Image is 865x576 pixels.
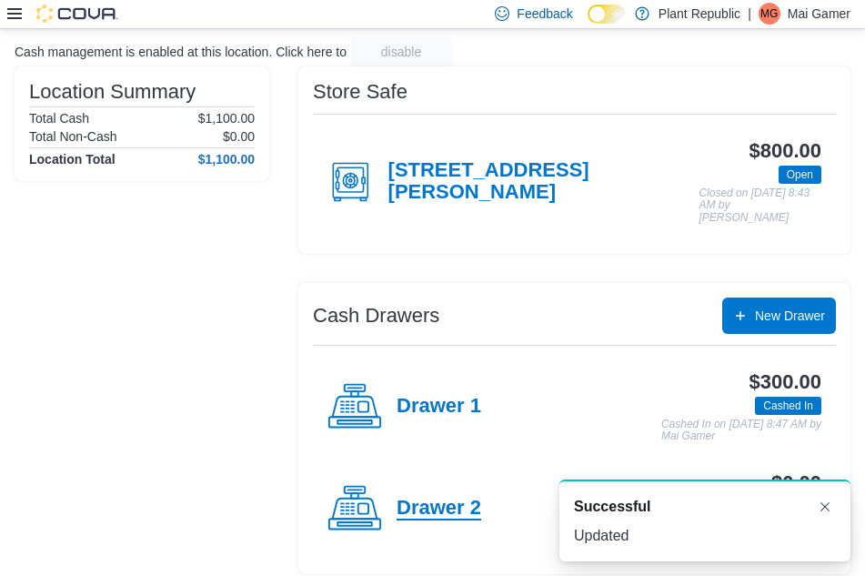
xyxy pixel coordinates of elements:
div: Notification [574,496,836,518]
p: Cash management is enabled at this location. Click here to [15,45,347,59]
img: Cova [36,5,118,23]
button: New Drawer [722,298,836,334]
p: $1,100.00 [198,111,255,126]
h4: Drawer 2 [397,497,481,520]
button: Dismiss toast [814,496,836,518]
p: Plant Republic [659,3,740,25]
h4: $1,100.00 [198,152,255,167]
h4: Location Total [29,152,116,167]
h4: Drawer 1 [397,395,481,419]
span: Open [787,167,813,183]
h3: Cash Drawers [313,305,439,327]
p: $0.00 [223,129,255,144]
h3: Location Summary [29,81,196,103]
span: Open [779,166,821,184]
h3: Store Safe [313,81,407,103]
h3: $300.00 [749,371,821,393]
p: | [748,3,751,25]
span: Cashed In [763,398,813,414]
h4: [STREET_ADDRESS][PERSON_NAME] [388,159,699,205]
div: Updated [574,525,836,547]
span: Cashed In [755,397,821,415]
button: disable [350,37,452,66]
h3: $800.00 [749,140,821,162]
span: New Drawer [755,307,825,325]
h6: Total Cash [29,111,89,126]
p: Cashed In on [DATE] 8:47 AM by Mai Gamer [661,419,821,443]
p: Closed on [DATE] 8:43 AM by [PERSON_NAME] [699,187,821,225]
p: Mai Gamer [788,3,850,25]
input: Dark Mode [588,5,626,24]
h6: Total Non-Cash [29,129,117,144]
div: Mai Gamer [759,3,780,25]
span: disable [381,43,421,61]
span: MG [760,3,778,25]
span: Successful [574,496,650,518]
span: Feedback [517,5,572,23]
